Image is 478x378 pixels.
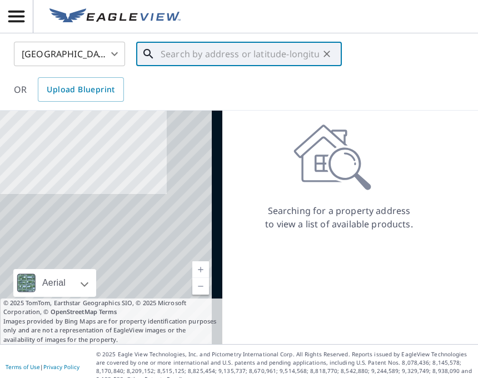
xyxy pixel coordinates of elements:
div: OR [14,77,124,102]
a: OpenStreetMap [51,307,97,316]
input: Search by address or latitude-longitude [161,38,319,69]
div: Aerial [13,269,96,297]
img: EV Logo [49,8,181,25]
a: Terms of Use [6,363,40,371]
div: [GEOGRAPHIC_DATA] [14,38,125,69]
a: Privacy Policy [43,363,79,371]
a: Upload Blueprint [38,77,123,102]
p: | [6,364,79,370]
a: Terms [99,307,117,316]
a: Current Level 5, Zoom In [192,261,209,278]
span: Upload Blueprint [47,83,114,97]
a: EV Logo [43,2,187,32]
div: Aerial [39,269,69,297]
p: Searching for a property address to view a list of available products. [265,204,414,231]
a: Current Level 5, Zoom Out [192,278,209,295]
button: Clear [319,46,335,62]
span: © 2025 TomTom, Earthstar Geographics SIO, © 2025 Microsoft Corporation, © [3,299,219,317]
